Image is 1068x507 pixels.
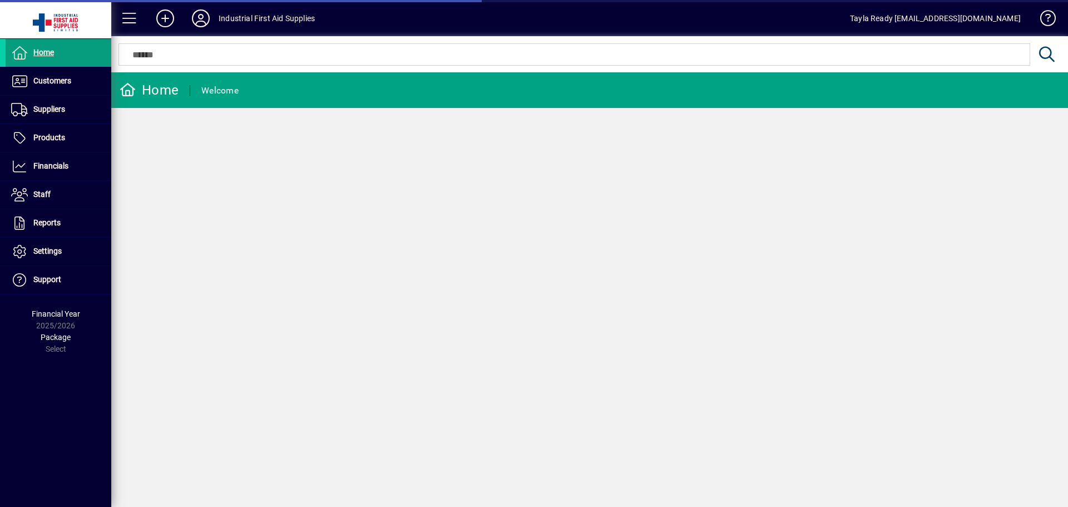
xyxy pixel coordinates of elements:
span: Staff [33,190,51,199]
a: Suppliers [6,96,111,124]
a: Products [6,124,111,152]
div: Tayla Ready [EMAIL_ADDRESS][DOMAIN_NAME] [850,9,1021,27]
span: Customers [33,76,71,85]
button: Add [147,8,183,28]
span: Financial Year [32,309,80,318]
a: Financials [6,152,111,180]
div: Industrial First Aid Supplies [219,9,315,27]
span: Suppliers [33,105,65,114]
span: Products [33,133,65,142]
div: Home [120,81,179,99]
a: Knowledge Base [1032,2,1054,38]
a: Customers [6,67,111,95]
span: Reports [33,218,61,227]
div: Welcome [201,82,239,100]
span: Support [33,275,61,284]
a: Settings [6,238,111,265]
span: Package [41,333,71,342]
a: Support [6,266,111,294]
span: Financials [33,161,68,170]
a: Staff [6,181,111,209]
a: Reports [6,209,111,237]
span: Home [33,48,54,57]
button: Profile [183,8,219,28]
span: Settings [33,247,62,255]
